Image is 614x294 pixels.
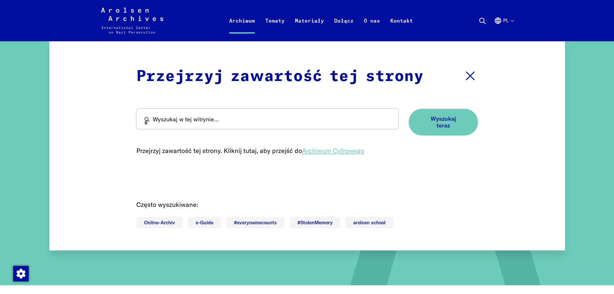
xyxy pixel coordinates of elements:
a: Archiwum Cyfrowego [302,147,364,155]
a: e-Guide [188,217,221,228]
button: Polski, wybór języka [494,17,513,40]
nav: Podstawowy [224,8,418,34]
p: Przejrzyj zawartość tej strony [136,65,424,88]
p: Często wyszukiwane: [136,200,478,209]
a: Materiały [290,15,329,41]
a: #StolenMemory [290,217,340,228]
a: Archiwum [224,15,260,41]
span: Wyszukaj teraz [424,116,463,129]
a: arolsen school [346,217,393,228]
div: Zmienić zgodę [13,266,28,281]
a: #everynamecounts [226,217,285,228]
a: O nas [359,15,385,41]
p: Przejrzyj zawartość tej strony. Kliknij tutaj, aby przejść do [136,146,478,156]
a: Dołącz [329,15,359,41]
a: Kontakt [385,15,418,41]
button: Wyszukaj teraz [409,109,478,136]
img: Zmienić zgodę [13,266,29,281]
a: Online-Archiv [136,217,183,228]
a: Tematy [260,15,290,41]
